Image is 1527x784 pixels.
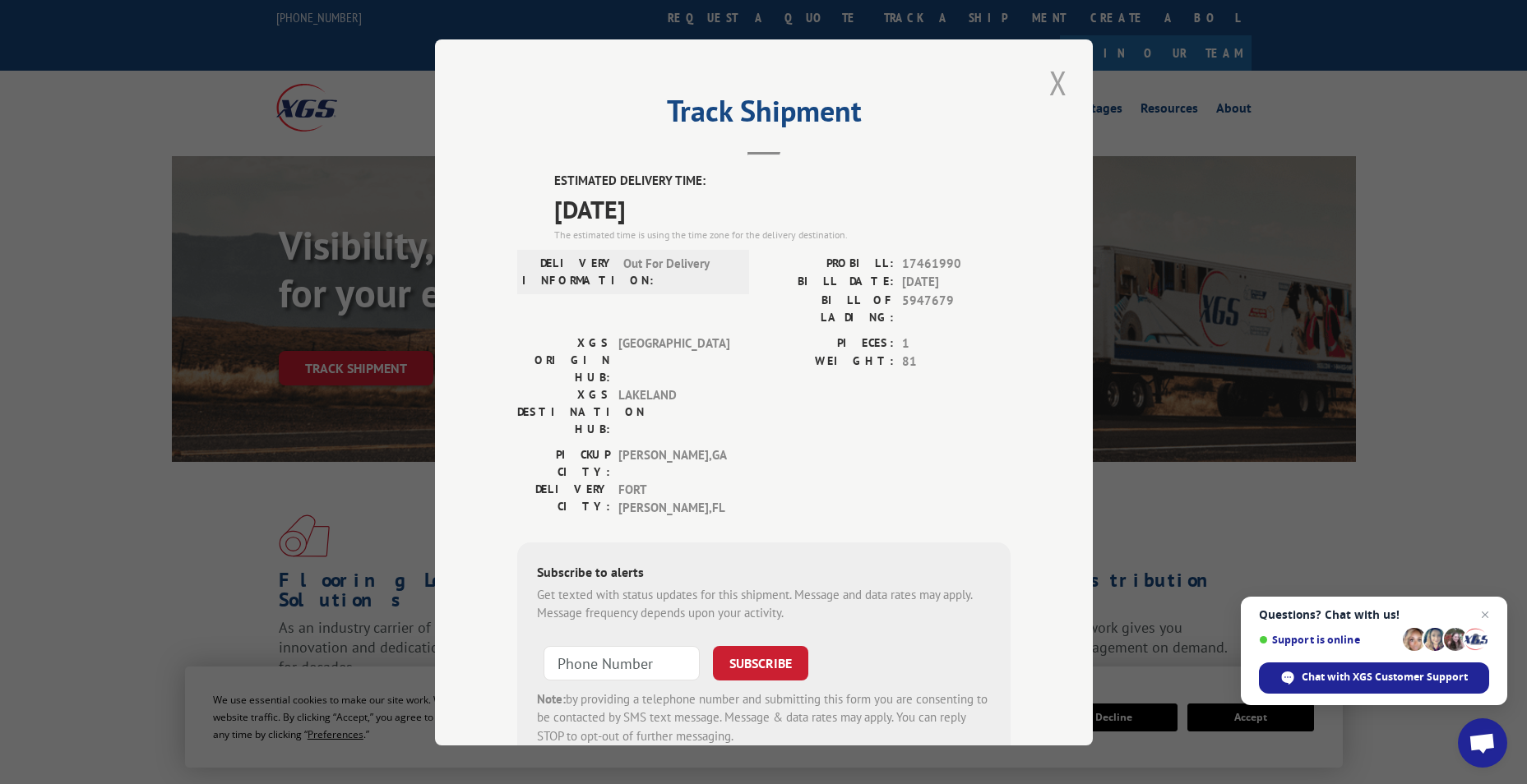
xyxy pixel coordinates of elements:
div: Subscribe to alerts [537,561,991,585]
label: ESTIMATED DELIVERY TIME: [554,172,1011,191]
span: Questions? Chat with us! [1259,608,1489,621]
span: [GEOGRAPHIC_DATA] [618,334,729,385]
a: Open chat [1458,718,1507,768]
label: XGS DESTINATION HUB: [517,385,610,437]
span: 81 [902,353,1011,371]
label: BILL OF LADING: [764,291,894,325]
h2: Track Shipment [517,99,1011,131]
span: FORT [PERSON_NAME] , FL [618,480,729,517]
label: PICKUP CITY: [517,445,610,480]
span: 5947679 [902,291,1011,325]
div: by providing a telephone number and submitting this form you are consenting to be contacted by SM... [537,689,991,745]
span: [PERSON_NAME] , GA [618,445,729,480]
label: XGS ORIGIN HUB: [517,334,610,385]
label: DELIVERY INFORMATION: [522,254,615,288]
span: Support is online [1259,634,1397,646]
div: The estimated time is using the time zone for the delivery destination. [554,227,1011,242]
div: Get texted with status updates for this shipment. Message and data rates may apply. Message frequ... [537,585,991,622]
span: [DATE] [902,273,1011,292]
span: Out For Delivery [623,254,734,288]
span: [DATE] [554,190,1011,227]
label: DELIVERY CITY: [517,480,610,517]
span: Chat with XGS Customer Support [1302,670,1468,685]
label: PIECES: [764,334,894,353]
span: LAKELAND [618,385,729,437]
span: Chat with XGS Customer Support [1259,662,1489,694]
button: SUBSCRIBE [713,645,808,680]
label: PROBILL: [764,254,894,273]
strong: Note: [537,690,566,706]
span: 1 [902,334,1011,353]
span: 17461990 [902,254,1011,273]
button: Close modal [1044,60,1072,105]
label: BILL DATE: [764,273,894,292]
input: Phone Number [544,645,700,680]
label: WEIGHT: [764,353,894,371]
